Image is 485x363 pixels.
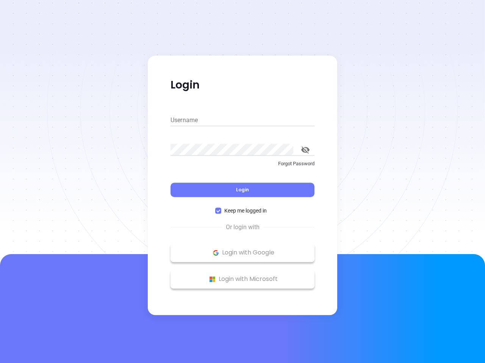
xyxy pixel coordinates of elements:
span: Keep me logged in [221,206,270,215]
button: toggle password visibility [296,141,314,159]
p: Login with Microsoft [174,273,311,285]
p: Login with Google [174,247,311,258]
span: Login [236,186,249,193]
p: Forgot Password [171,160,314,168]
span: Or login with [222,223,263,232]
button: Login [171,183,314,197]
p: Login [171,78,314,92]
a: Forgot Password [171,160,314,174]
button: Google Logo Login with Google [171,243,314,262]
img: Microsoft Logo [208,275,217,284]
img: Google Logo [211,248,221,258]
button: Microsoft Logo Login with Microsoft [171,270,314,289]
